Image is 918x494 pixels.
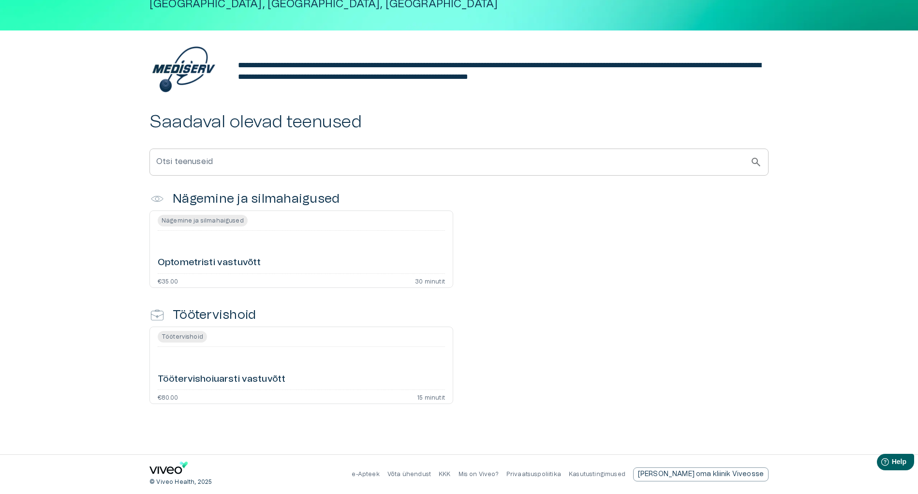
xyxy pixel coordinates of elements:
[843,450,918,477] iframe: Help widget launcher
[149,462,188,478] a: Navigate to home page
[149,46,219,93] img: Mediserv logo
[638,469,764,479] p: [PERSON_NAME] oma kliinik Viveosse
[149,478,212,486] p: © Viveo Health, 2025
[633,467,769,481] div: [PERSON_NAME] oma kliinik Viveosse
[158,373,285,386] h6: Töötervishoiuarsti vastuvõtt
[149,210,453,288] a: Navigate to Optometristi vastuvõtt
[633,467,769,481] a: Send email to partnership request to viveo
[158,331,207,343] span: Töötervishoid
[149,112,769,133] h2: Saadaval olevad teenused
[506,471,561,477] a: Privaatsuspoliitika
[173,191,340,207] h4: Nägemine ja silmahaigused
[158,394,178,400] p: €80.00
[238,60,769,83] div: editable markdown
[569,471,625,477] a: Kasutustingimused
[415,278,445,284] p: 30 minutit
[149,327,453,404] a: Navigate to Töötervishoiuarsti vastuvõtt
[417,394,445,400] p: 15 minutit
[352,471,379,477] a: e-Apteek
[459,470,499,479] p: Mis on Viveo?
[158,256,261,269] h6: Optometristi vastuvõtt
[439,471,451,477] a: KKK
[173,307,256,323] h4: Töötervishoid
[387,470,431,479] p: Võta ühendust
[750,156,762,168] span: search
[158,278,178,284] p: €35.00
[158,215,248,226] span: Nägemine ja silmahaigused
